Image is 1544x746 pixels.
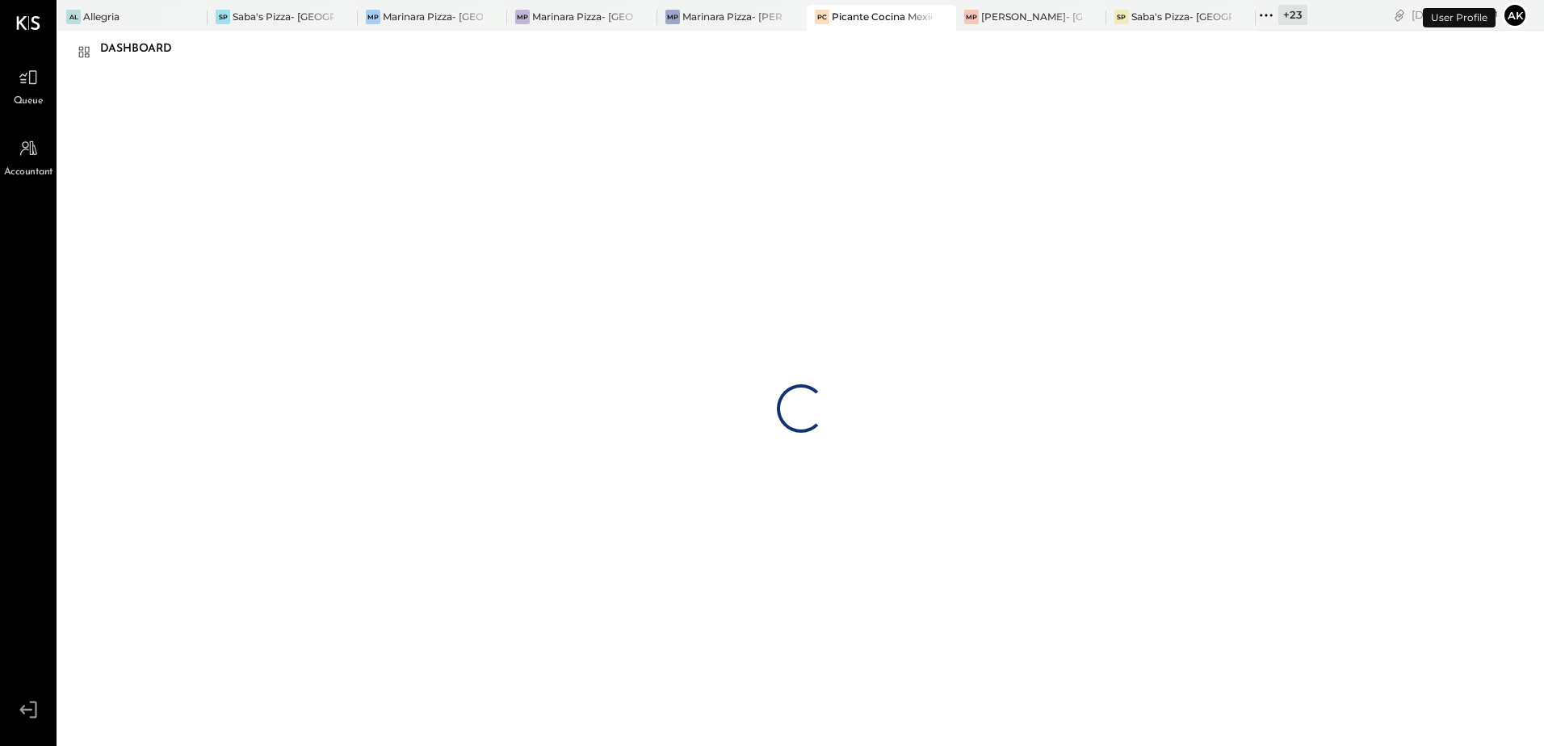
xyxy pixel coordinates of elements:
div: MP [665,10,680,24]
span: Queue [14,94,44,109]
div: [DATE] [1412,7,1498,23]
a: Accountant [1,133,56,180]
div: Marinara Pizza- [PERSON_NAME] [682,10,782,23]
button: Ak [1502,2,1528,28]
div: PC [815,10,829,24]
div: Saba's Pizza- [GEOGRAPHIC_DATA] [233,10,333,23]
div: User Profile [1423,8,1496,27]
div: + 23 [1278,5,1307,25]
div: Picante Cocina Mexicana Rest [832,10,932,23]
div: Saba's Pizza- [GEOGRAPHIC_DATA] [1131,10,1231,23]
span: Accountant [4,166,53,180]
div: SP [216,10,230,24]
div: MP [366,10,380,24]
div: copy link [1391,6,1408,23]
div: Allegria [83,10,120,23]
a: Queue [1,62,56,109]
div: MP [515,10,530,24]
div: Marinara Pizza- [GEOGRAPHIC_DATA] [532,10,632,23]
div: Dashboard [100,36,188,62]
div: Al [66,10,81,24]
div: MP [964,10,979,24]
div: [PERSON_NAME]- [GEOGRAPHIC_DATA] [981,10,1081,23]
div: SP [1114,10,1129,24]
div: Marinara Pizza- [GEOGRAPHIC_DATA] [383,10,483,23]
